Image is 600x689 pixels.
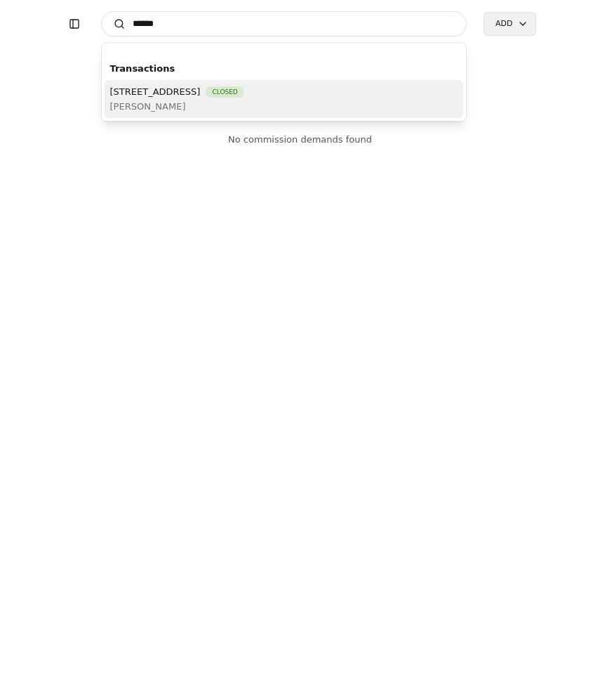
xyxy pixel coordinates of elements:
button: Add [484,12,535,36]
span: [STREET_ADDRESS] [110,84,201,99]
div: Transactions [110,61,458,76]
span: [PERSON_NAME] [110,99,244,114]
span: Closed [206,86,244,98]
div: No commission demands found [65,132,536,147]
div: Suggestions [102,54,467,121]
